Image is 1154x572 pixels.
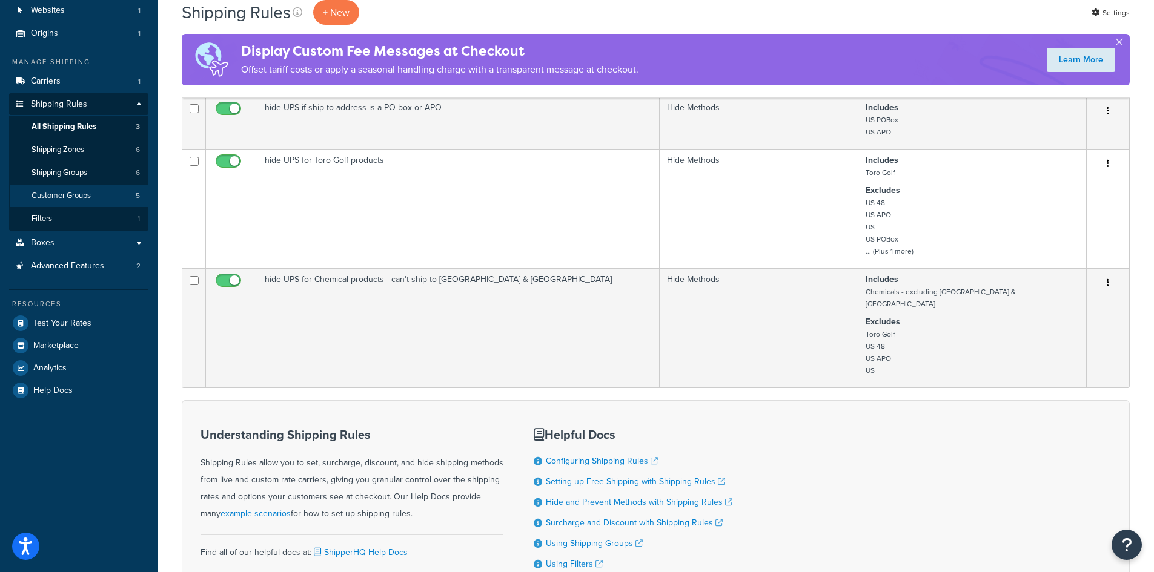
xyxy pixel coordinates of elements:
[9,162,148,184] a: Shipping Groups 6
[866,154,898,166] strong: Includes
[9,380,148,401] a: Help Docs
[136,191,140,201] span: 5
[257,268,660,387] td: hide UPS for Chemical products - can't ship to [GEOGRAPHIC_DATA] & [GEOGRAPHIC_DATA]
[9,139,148,161] a: Shipping Zones 6
[9,162,148,184] li: Shipping Groups
[221,507,291,520] a: example scenarios
[866,315,900,328] strong: Excludes
[1092,4,1130,21] a: Settings
[9,70,148,93] li: Carriers
[9,22,148,45] a: Origins 1
[33,341,79,351] span: Marketplace
[32,191,91,201] span: Customer Groups
[9,357,148,379] a: Analytics
[31,76,61,87] span: Carriers
[9,312,148,334] a: Test Your Rates
[866,167,895,178] small: Toro Golf
[1047,48,1115,72] a: Learn More
[866,286,1016,309] small: Chemicals - excluding [GEOGRAPHIC_DATA] & [GEOGRAPHIC_DATA]
[311,546,408,559] a: ShipperHQ Help Docs
[241,61,638,78] p: Offset tariff costs or apply a seasonal handling charge with a transparent message at checkout.
[257,96,660,149] td: hide UPS if ship-to address is a PO box or APO
[136,261,141,271] span: 2
[9,232,148,254] a: Boxes
[9,70,148,93] a: Carriers 1
[9,255,148,277] a: Advanced Features 2
[136,122,140,132] span: 3
[32,214,52,224] span: Filters
[9,57,148,67] div: Manage Shipping
[9,139,148,161] li: Shipping Zones
[546,455,658,467] a: Configuring Shipping Rules
[9,22,148,45] li: Origins
[32,145,84,155] span: Shipping Zones
[9,185,148,207] a: Customer Groups 5
[138,5,141,16] span: 1
[1112,530,1142,560] button: Open Resource Center
[9,208,148,230] li: Filters
[136,145,140,155] span: 6
[660,96,858,149] td: Hide Methods
[138,214,140,224] span: 1
[9,93,148,116] a: Shipping Rules
[32,122,96,132] span: All Shipping Rules
[9,208,148,230] a: Filters 1
[866,329,895,376] small: Toro Golf US 48 US APO US
[866,184,900,197] strong: Excludes
[9,255,148,277] li: Advanced Features
[31,99,87,110] span: Shipping Rules
[660,149,858,268] td: Hide Methods
[182,34,241,85] img: duties-banner-06bc72dcb5fe05cb3f9472aba00be2ae8eb53ab6f0d8bb03d382ba314ac3c341.png
[546,557,603,570] a: Using Filters
[9,335,148,357] a: Marketplace
[546,496,732,508] a: Hide and Prevent Methods with Shipping Rules
[138,76,141,87] span: 1
[546,516,723,529] a: Surcharge and Discount with Shipping Rules
[9,299,148,309] div: Resources
[257,149,660,268] td: hide UPS for Toro Golf products
[136,168,140,178] span: 6
[9,93,148,231] li: Shipping Rules
[9,116,148,138] a: All Shipping Rules 3
[9,185,148,207] li: Customer Groups
[31,238,55,248] span: Boxes
[546,475,725,488] a: Setting up Free Shipping with Shipping Rules
[866,101,898,114] strong: Includes
[31,5,65,16] span: Websites
[32,168,87,178] span: Shipping Groups
[33,318,91,329] span: Test Your Rates
[534,428,732,441] h3: Helpful Docs
[33,363,67,373] span: Analytics
[866,197,914,257] small: US 48 US APO US US POBox ... (Plus 1 more)
[201,428,503,522] div: Shipping Rules allow you to set, surcharge, discount, and hide shipping methods from live and cus...
[31,261,104,271] span: Advanced Features
[866,273,898,286] strong: Includes
[660,268,858,387] td: Hide Methods
[201,534,503,561] div: Find all of our helpful docs at:
[201,428,503,441] h3: Understanding Shipping Rules
[241,41,638,61] h4: Display Custom Fee Messages at Checkout
[546,537,643,550] a: Using Shipping Groups
[138,28,141,39] span: 1
[9,116,148,138] li: All Shipping Rules
[33,386,73,396] span: Help Docs
[182,1,291,24] h1: Shipping Rules
[866,114,898,137] small: US POBox US APO
[31,28,58,39] span: Origins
